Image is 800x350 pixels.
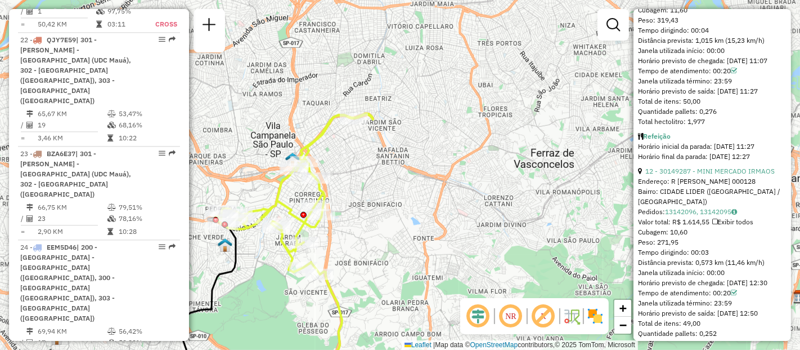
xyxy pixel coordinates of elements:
[638,238,678,246] span: Peso: 271,95
[643,132,671,140] a: Refeição
[638,217,786,227] div: Valor total: R$ 1.614,55
[638,16,678,24] span: Peso: 319,43
[712,218,753,226] span: Exibir todos
[731,289,737,297] a: Com service time
[638,318,786,329] div: Total de itens: 49,00
[638,86,786,96] div: Horário previsto de saída: [DATE] 11:27
[20,36,131,105] span: | 301 - [PERSON_NAME] - [GEOGRAPHIC_DATA] (UDC Mauá), 302 - [GEOGRAPHIC_DATA] ([GEOGRAPHIC_DATA])...
[47,243,77,251] span: EEM5D46
[159,243,165,250] em: Opções
[47,36,76,44] span: QJY7E59
[638,46,786,56] div: Janela utilizada início: 00:00
[107,204,116,211] i: % de utilização do peso
[47,149,75,158] span: BZA6E37
[96,8,105,15] i: % de utilização da cubagem
[37,132,107,144] td: 3,46 KM
[37,326,107,337] td: 69,94 KM
[37,19,96,30] td: 50,42 KM
[107,122,116,129] i: % de utilização da cubagem
[638,176,786,187] div: Endereço: R [PERSON_NAME] 000128
[638,207,786,217] div: Pedidos:
[638,107,786,117] div: Quantidade pallets: 0,276
[118,337,175,348] td: 52,82%
[638,141,786,152] div: Horário inicial da parada: [DATE] 11:27
[586,307,604,325] img: Exibir/Ocultar setores
[107,19,155,30] td: 03:11
[26,328,33,335] i: Distância Total
[169,36,176,43] em: Rota exportada
[37,6,96,17] td: 1
[107,110,116,117] i: % de utilização do peso
[118,119,175,131] td: 68,16%
[107,6,155,17] td: 97,75%
[638,247,786,258] div: Tempo dirigindo: 00:03
[638,258,786,268] div: Distância prevista: 0,573 km (11,46 km/h)
[198,14,221,39] a: Nova sessão e pesquisa
[614,317,631,334] a: Zoom out
[619,301,627,315] span: +
[20,226,26,237] td: =
[118,132,175,144] td: 10:22
[530,303,557,330] span: Exibir rótulo
[20,119,26,131] td: /
[433,341,435,349] span: |
[619,318,627,332] span: −
[118,213,175,224] td: 78,16%
[20,36,131,105] span: 22 -
[37,226,107,237] td: 2,90 KM
[118,108,175,119] td: 53,47%
[169,150,176,157] em: Rota exportada
[26,215,33,222] i: Total de Atividades
[638,329,786,339] div: Quantidade pallets: 0,252
[37,202,107,213] td: 66,75 KM
[118,202,175,213] td: 79,51%
[638,187,786,207] div: Bairro: CIDADE LIDER ([GEOGRAPHIC_DATA] / [GEOGRAPHIC_DATA])
[602,14,624,36] a: Exibir filtros
[107,135,113,141] i: Tempo total em rota
[20,243,115,322] span: | 200 - [GEOGRAPHIC_DATA] - [GEOGRAPHIC_DATA] ([GEOGRAPHIC_DATA]), 300 - [GEOGRAPHIC_DATA] ([GEOG...
[169,243,176,250] em: Rota exportada
[107,339,116,346] i: % de utilização da cubagem
[20,337,26,348] td: /
[37,337,107,348] td: 17
[638,308,786,318] div: Horário previsto de saída: [DATE] 12:50
[638,36,786,46] div: Distância prevista: 1,015 km (15,23 km/h)
[638,25,786,36] div: Tempo dirigindo: 00:04
[638,278,786,288] div: Horário previsto de chegada: [DATE] 12:30
[20,19,26,30] td: =
[26,339,33,346] i: Total de Atividades
[20,213,26,224] td: /
[638,152,786,162] div: Horário final da parada: [DATE] 12:27
[638,117,786,127] div: Total hectolitro: 1,977
[285,152,300,167] img: PA DC
[638,6,687,14] span: Cubagem: 11,60
[665,207,737,216] a: 13142096, 13142095
[638,56,786,66] div: Horário previsto de chegada: [DATE] 11:07
[159,150,165,157] em: Opções
[37,119,107,131] td: 19
[37,213,107,224] td: 23
[20,149,131,198] span: 23 -
[638,66,786,76] div: Tempo de atendimento: 00:20
[20,149,131,198] span: | 301 - [PERSON_NAME] - [GEOGRAPHIC_DATA] (UDC Mauá), 302 - [GEOGRAPHIC_DATA] ([GEOGRAPHIC_DATA])
[26,8,33,15] i: Total de Atividades
[614,300,631,317] a: Zoom in
[645,167,775,175] a: 12 - 30149287 - MINI MERCADO IRMAOS
[118,326,175,337] td: 56,42%
[638,288,786,298] div: Tempo de atendimento: 00:20
[96,21,102,28] i: Tempo total em rota
[20,6,26,17] td: /
[26,122,33,129] i: Total de Atividades
[159,36,165,43] em: Opções
[638,76,786,86] div: Janela utilizada término: 23:59
[20,132,26,144] td: =
[26,204,33,211] i: Distância Total
[118,226,175,237] td: 10:28
[402,340,638,350] div: Map data © contributors,© 2025 TomTom, Microsoft
[731,67,737,75] a: Com service time
[107,215,116,222] i: % de utilização da cubagem
[470,341,518,349] a: OpenStreetMap
[638,339,786,349] div: Total hectolitro: 1,952
[155,19,178,30] td: Cross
